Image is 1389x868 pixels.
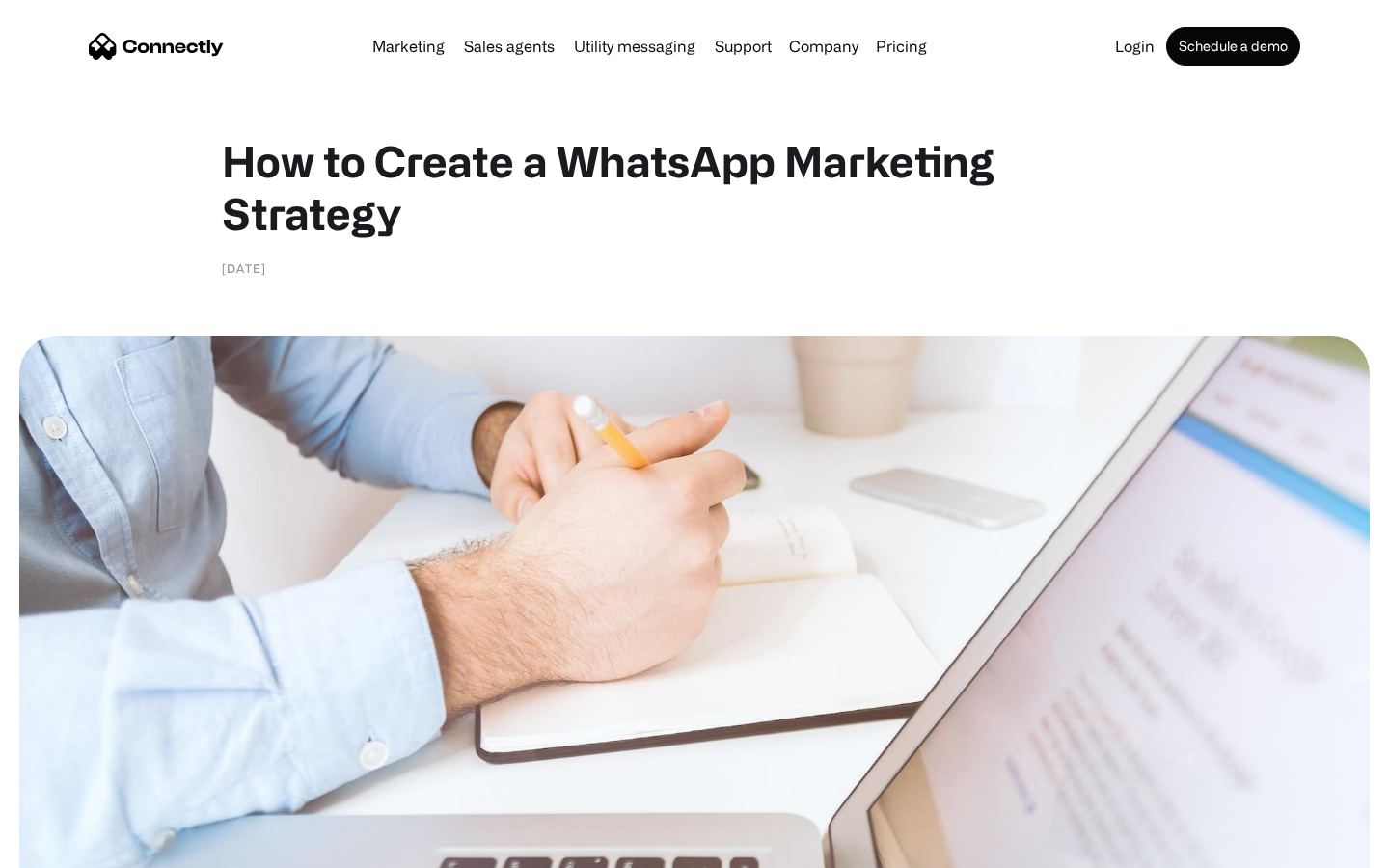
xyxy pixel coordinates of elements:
a: Sales agents [456,39,562,54]
aside: Language selected: English [19,834,116,861]
h1: How to Create a WhatsApp Marketing Strategy [222,135,1167,239]
a: Marketing [365,39,452,54]
div: [DATE] [222,258,266,278]
div: Company [783,33,864,60]
a: Utility messaging [566,39,703,54]
a: Pricing [868,39,935,54]
a: Schedule a demo [1166,27,1300,66]
a: home [89,32,224,61]
a: Login [1107,39,1162,54]
div: Company [789,33,858,60]
a: Support [707,39,779,54]
ul: Language list [39,834,116,861]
